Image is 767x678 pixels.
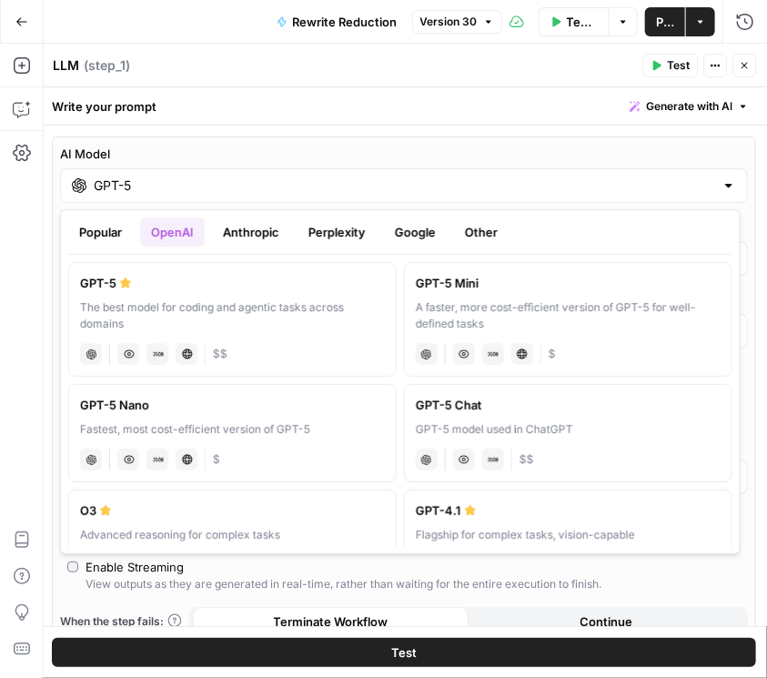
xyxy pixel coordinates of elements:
button: Other [454,218,509,247]
span: Test Workflow [567,13,599,31]
input: Select a model [94,177,714,195]
div: GPT-5 Nano [80,396,385,414]
button: OpenAI [140,218,205,247]
span: Publish [656,13,674,31]
a: When the step fails: [60,613,182,630]
button: Generate with AI [622,95,756,118]
button: Perplexity [298,218,377,247]
span: ( step_1 ) [84,56,130,75]
div: A faster, more cost-efficient version of GPT-5 for well-defined tasks [416,299,721,332]
span: Generate with AI [646,98,732,115]
div: GPT-4.1 [416,501,721,520]
div: O3 [80,501,385,520]
span: Continue [580,612,633,631]
label: AI Model [60,145,748,163]
div: GPT-5 [80,274,385,292]
div: Advanced reasoning for complex tasks [80,527,385,543]
div: Enable Streaming [86,558,184,576]
span: Version 30 [420,14,478,30]
div: Fastest, most cost-efficient version of GPT-5 [80,421,385,438]
div: Write your prompt [41,87,767,125]
div: GPT-5 Chat [416,396,721,414]
span: Test [391,643,417,662]
textarea: LLM [53,56,79,75]
button: Popular [68,218,133,247]
button: Publish [645,7,685,36]
div: View outputs as they are generated in real-time, rather than waiting for the entire execution to ... [86,576,601,592]
div: The best model for coding and agentic tasks across domains [80,299,385,332]
span: Terminate Workflow [274,612,389,631]
button: Test [642,54,698,77]
button: Rewrite Reduction [266,7,409,36]
span: Cost tier [520,451,534,468]
button: Google [384,218,447,247]
span: Cost tier [549,346,556,362]
span: Test [667,57,690,74]
button: Version 30 [412,10,502,34]
button: Continue [469,607,744,636]
span: Rewrite Reduction [293,13,398,31]
span: Cost tier [213,346,227,362]
div: GPT-5 model used in ChatGPT [416,421,721,438]
button: Test Workflow [539,7,610,36]
div: Flagship for complex tasks, vision-capable [416,527,721,543]
button: Test [52,638,756,667]
input: Enable StreamingView outputs as they are generated in real-time, rather than waiting for the enti... [67,562,78,572]
button: Anthropic [212,218,290,247]
span: Cost tier [213,451,220,468]
div: GPT-5 Mini [416,274,721,292]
